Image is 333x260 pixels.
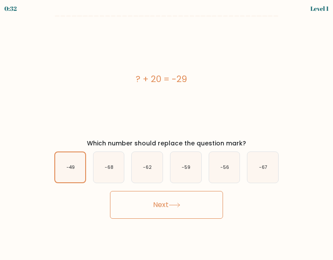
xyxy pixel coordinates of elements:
[53,139,280,148] div: Which number should replace the question mark?
[110,191,223,219] button: Next
[47,72,275,86] div: ? + 20 = -29
[259,164,267,171] text: -67
[182,164,190,171] text: -59
[143,164,152,171] text: -62
[105,164,113,171] text: -68
[67,164,75,171] text: -49
[4,4,17,13] div: 0:32
[310,4,329,13] div: Level 1
[220,164,229,171] text: -56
